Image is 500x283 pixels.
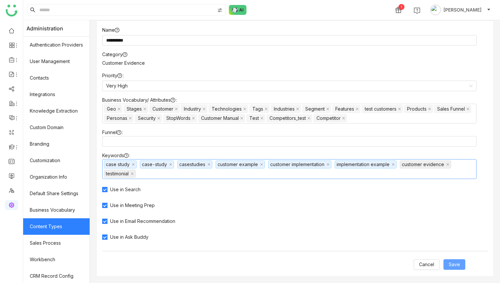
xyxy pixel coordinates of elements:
[149,105,180,113] nz-select-item: Customer
[335,105,354,113] div: Features
[23,152,90,169] a: Customization
[23,70,90,86] a: Contacts
[414,7,420,14] img: help.svg
[443,259,465,270] button: Save
[177,160,212,168] nz-select-item: casestudies
[229,5,247,15] img: ask-buddy-normal.svg
[249,105,270,113] nz-select-item: Tags
[102,59,145,67] span: Customer Evidence
[335,160,396,168] nz-select-item: implementation example
[23,103,90,119] a: Knowledge Extraction
[106,81,473,91] nz-select-item: Very High
[163,114,197,122] nz-select-item: StopWords
[107,218,178,225] span: Use in Email Recommendation
[23,53,90,70] a: User Management
[267,114,312,122] nz-select-item: Competitors_test
[437,105,465,113] div: Sales Funnel
[23,86,90,103] a: Integrations
[102,96,180,104] label: Business Vocabulary/ Attributes
[404,105,433,113] nz-select-item: Products
[23,218,90,235] a: Content Types
[26,20,63,37] span: Administration
[102,152,133,159] label: Keywords
[127,105,142,113] div: Stages
[443,6,481,14] span: [PERSON_NAME]
[268,160,331,168] nz-select-item: customer implementation
[274,105,295,113] div: Industries
[102,26,119,34] div: Name
[107,186,143,193] span: Use in Search
[217,8,223,13] img: search-type.svg
[107,202,157,209] span: Use in Meeting Prep
[209,105,248,113] nz-select-item: Technologies
[23,235,90,251] a: Sales Process
[23,37,90,53] a: Authentication Providers
[6,5,18,17] img: logo
[362,105,403,113] nz-select-item: test customers
[429,5,492,15] button: [PERSON_NAME]
[398,4,404,10] div: 1
[305,105,325,113] div: Segment
[252,105,263,113] div: Tags
[107,233,151,241] span: Use in Ask Buddy
[332,105,360,113] nz-select-item: Features
[166,115,190,122] div: StopWords
[23,251,90,268] a: Workbench
[140,160,174,168] nz-select-item: case-study
[449,261,460,268] span: Save
[249,115,259,122] div: Test
[107,105,116,113] div: Geo
[102,72,126,79] label: Priority
[23,136,90,152] a: Branding
[407,105,427,113] div: Products
[212,105,242,113] div: Technologies
[152,105,173,113] div: Customer
[104,105,122,113] nz-select-item: Geo
[270,115,306,122] div: Competitors_test
[124,105,148,113] nz-select-item: Stages
[271,105,301,113] nz-select-item: Industries
[181,105,207,113] nz-select-item: Industry
[201,115,239,122] div: Customer Manual
[246,114,265,122] nz-select-item: Test
[138,115,156,122] div: Security
[104,114,134,122] nz-select-item: Personas
[23,202,90,218] a: Business Vocabulary
[430,5,441,15] img: avatar
[414,259,439,270] button: Cancel
[216,160,265,168] nz-select-item: customer example
[302,105,331,113] nz-select-item: Segment
[316,115,341,122] div: Competitor
[102,51,127,58] div: Category
[23,169,90,185] a: Organization Info
[184,105,201,113] div: Industry
[23,119,90,136] a: Custom Domain
[135,114,162,122] nz-select-item: Security
[104,160,137,168] nz-select-item: case study
[400,160,451,168] nz-select-item: customer evidence
[365,105,396,113] div: test customers
[23,185,90,202] a: Default Share Settings
[419,261,434,268] span: Cancel
[313,114,347,122] nz-select-item: Competitor
[434,105,471,113] nz-select-item: Sales Funnel
[104,170,136,178] nz-select-item: testimonial
[107,115,127,122] div: Personas
[102,129,126,136] label: Funnel
[198,114,245,122] nz-select-item: Customer Manual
